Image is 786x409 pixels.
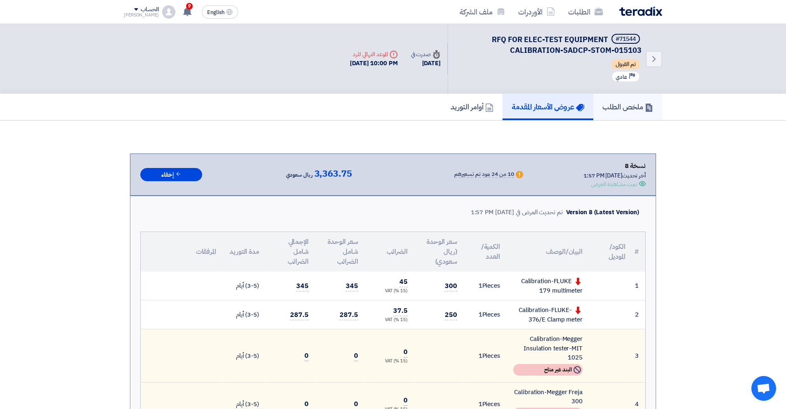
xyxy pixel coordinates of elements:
a: أوامر التوريد [441,94,503,120]
h5: عروض الأسعار المقدمة [512,102,584,111]
span: 250 [445,310,457,320]
img: profile_test.png [162,5,175,19]
div: [PERSON_NAME] [124,13,159,17]
span: 0 [304,351,309,361]
span: 37.5 [393,306,408,316]
h5: ملخص الطلب [602,102,653,111]
th: # [632,232,645,272]
td: Pieces [464,272,507,300]
span: 0 [354,351,358,361]
a: الطلبات [562,2,609,21]
span: 9 [186,3,193,9]
a: ملخص الطلب [593,94,662,120]
span: 3,363.75 [314,169,352,179]
div: #71544 [616,36,636,42]
div: نسخة 8 [583,161,646,171]
span: 1 [479,400,482,409]
span: ريال سعودي [286,170,313,180]
span: 0 [404,347,408,357]
div: تمت مشاهدة العرض [591,180,637,189]
h5: أوامر التوريد [451,102,493,111]
div: Open chat [751,376,776,401]
div: Calibration-Megger Freja 300 [513,388,583,406]
span: 345 [296,281,309,291]
div: (15 %) VAT [371,317,408,324]
td: Pieces [464,300,507,329]
td: (3-5) أيام [223,300,266,329]
span: عادي [616,73,627,81]
th: الكود/الموديل [589,232,632,272]
span: 287.5 [340,310,358,320]
th: سعر الوحدة شامل الضرائب [315,232,365,272]
th: المرفقات [141,232,223,272]
span: RFQ FOR ELEC-TEST EQUIPMENT CALIBRATION-SADCP-STOM-015103 [492,34,642,56]
h5: RFQ FOR ELEC-TEST EQUIPMENT CALIBRATION-SADCP-STOM-015103 [458,34,642,55]
div: [DATE] [411,59,441,68]
button: إخفاء [140,168,202,182]
div: 10 من 24 بنود تم تسعيرهم [454,171,514,178]
td: (3-5) أيام [223,329,266,383]
a: ملف الشركة [453,2,512,21]
td: (3-5) أيام [223,272,266,300]
span: 1 [479,281,482,290]
div: (15 %) VAT [371,288,408,295]
td: 1 [632,272,645,300]
td: 2 [632,300,645,329]
td: Pieces [464,329,507,383]
th: الضرائب [365,232,414,272]
span: 287.5 [290,310,309,320]
div: الموعد النهائي للرد [350,50,398,59]
span: 45 [399,277,408,287]
span: 1 [479,351,482,360]
a: عروض الأسعار المقدمة [503,94,593,120]
a: الأوردرات [512,2,562,21]
button: English [202,5,238,19]
th: سعر الوحدة (ريال سعودي) [414,232,464,272]
th: الكمية/العدد [464,232,507,272]
span: 0 [404,395,408,406]
div: الحساب [141,6,158,13]
img: Teradix logo [619,7,662,16]
span: تم القبول [611,59,640,69]
span: 1 [479,310,482,319]
td: 3 [632,329,645,383]
div: البند غير متاح [513,364,583,376]
span: 300 [445,281,457,291]
div: Calibration-Megger Insulation tester-MIT 1025 [513,334,583,362]
div: صدرت في [411,50,441,59]
div: (15 %) VAT [371,358,408,365]
div: أخر تحديث [DATE] 1:57 PM [583,171,646,180]
div: [DATE] 10:00 PM [350,59,398,68]
span: English [207,9,224,15]
div: Calibration-FLUKE 179 multimeter [513,277,583,295]
th: مدة التوريد [223,232,266,272]
span: 345 [346,281,358,291]
th: الإجمالي شامل الضرائب [266,232,315,272]
div: Calibration-FLUKE-376/E Clamp meter [513,305,583,324]
th: البيان/الوصف [507,232,589,272]
div: Version 8 (Latest Version) [566,208,639,217]
div: تم تحديث العرض في [DATE] 1:57 PM [471,208,563,217]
